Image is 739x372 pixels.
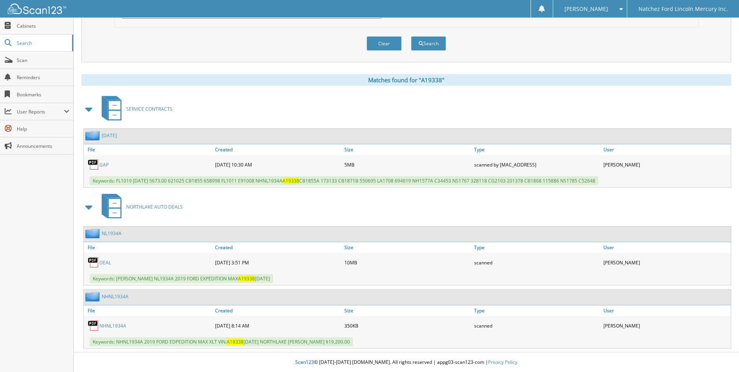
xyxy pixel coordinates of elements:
a: NHNL1934A [99,322,126,329]
a: User [601,144,731,155]
div: © [DATE]-[DATE] [DOMAIN_NAME]. All rights reserved | appg03-scan123-com | [74,353,739,372]
div: [DATE] 8:14 AM [213,318,342,333]
span: Scan123 [295,359,314,365]
a: NHNL1934A [102,293,129,300]
div: scanned by [MAC_ADDRESS] [472,157,601,172]
iframe: Chat Widget [700,335,739,372]
span: Reminders [17,74,69,81]
a: DEAL [99,259,111,266]
div: [PERSON_NAME] [601,318,731,333]
div: [DATE] 3:51 PM [213,255,342,270]
a: Size [342,305,472,316]
div: Matches found for "A19338" [81,74,731,86]
button: Search [411,36,446,51]
div: [DATE] 10:30 AM [213,157,342,172]
span: SERVICE CONTRACTS [126,106,173,112]
a: NORTHLAKE AUTO DEALS [97,191,183,222]
div: scanned [472,318,601,333]
a: Size [342,144,472,155]
a: [DATE] [102,132,117,139]
span: Bookmarks [17,91,69,98]
span: Help [17,126,69,132]
a: Created [213,144,342,155]
span: Natchez Ford Lincoln Mercury Inc. [638,7,728,11]
a: File [84,242,213,253]
div: [PERSON_NAME] [601,255,731,270]
span: A19338 [227,338,243,345]
div: 10MB [342,255,472,270]
button: Clear [367,36,402,51]
a: SERVICE CONTRACTS [97,94,173,124]
span: Search [17,40,68,46]
span: Keywords: [PERSON_NAME] NL1934A 2019 FORD EXPEDITION MAX [DATE] [90,274,273,283]
a: Created [213,305,342,316]
a: Type [472,305,601,316]
a: Type [472,144,601,155]
div: [PERSON_NAME] [601,157,731,172]
img: PDF.png [88,257,99,268]
span: Keywords: NHNL1934A 2019 FORD EDPEDITION MAX XLT VIN: [DATE] NORTHLAKE [PERSON_NAME] $19,200.00 [90,337,353,346]
a: NL1934A [102,230,122,237]
span: [PERSON_NAME] [564,7,608,11]
span: User Reports [17,108,64,115]
a: Created [213,242,342,253]
span: NORTHLAKE AUTO DEALS [126,204,183,210]
img: folder2.png [85,229,102,238]
div: 350KB [342,318,472,333]
span: Cabinets [17,23,69,29]
img: folder2.png [85,292,102,301]
span: A19338 [238,275,255,282]
span: Announcements [17,143,69,149]
a: Size [342,242,472,253]
a: User [601,305,731,316]
a: File [84,144,213,155]
span: Keywords: FL1019 [DATE] 5673.00 621025 CB1855 658998 FL1011 E91008 NHNL1934A CB1855A 173133 CB187... [90,176,598,185]
a: Type [472,242,601,253]
a: User [601,242,731,253]
span: Scan [17,57,69,64]
a: File [84,305,213,316]
img: PDF.png [88,159,99,170]
div: 5MB [342,157,472,172]
img: folder2.png [85,131,102,140]
a: GAP [99,161,109,168]
span: A19338 [282,177,299,184]
a: Privacy Policy [488,359,517,365]
img: scan123-logo-white.svg [8,4,66,14]
img: PDF.png [88,320,99,331]
div: scanned [472,255,601,270]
